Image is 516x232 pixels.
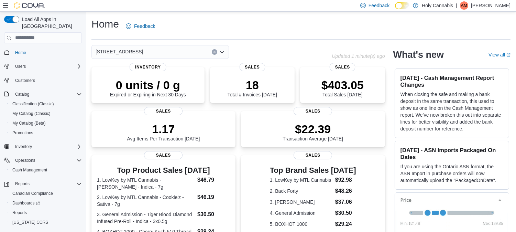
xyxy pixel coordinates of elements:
span: Inventory [130,63,166,71]
div: Expired or Expiring in Next 30 Days [110,78,186,97]
span: Promotions [10,129,82,137]
a: My Catalog (Classic) [10,109,53,118]
span: Canadian Compliance [12,191,53,196]
dt: 1. LowKey by MTL Cannabis - [PERSON_NAME] - Indica - 7g [97,177,195,190]
span: Promotions [12,130,33,136]
span: Users [12,62,82,71]
span: Home [12,48,82,57]
p: 1.17 [127,122,200,136]
button: Canadian Compliance [7,189,85,198]
dt: 2. LowKey by MTL Cannabis - Cookie'z - Sativa - 7g [97,194,195,208]
button: Reports [12,180,32,188]
dt: 3. [PERSON_NAME] [270,199,332,205]
h3: Top Product Sales [DATE] [97,166,230,175]
h3: [DATE] - Cash Management Report Changes [400,74,503,88]
p: When closing the safe and making a bank deposit in the same transaction, this used to show as one... [400,91,503,132]
p: | [456,1,457,10]
span: Reports [12,180,82,188]
span: Customers [15,78,35,83]
dd: $30.50 [197,210,230,219]
dt: 4. General Admission [270,210,332,217]
a: Dashboards [10,199,43,207]
h2: What's new [393,49,444,60]
dt: 5. BOXHOT 1000 [270,221,332,228]
p: Holy Cannabis [422,1,453,10]
button: Reports [7,208,85,218]
span: Sales [144,151,183,159]
span: Reports [12,210,27,215]
button: Inventory [1,142,85,151]
a: My Catalog (Beta) [10,119,48,127]
span: Washington CCRS [10,218,82,226]
span: Load All Apps in [GEOGRAPHIC_DATA] [19,16,82,30]
button: Cash Management [7,165,85,175]
p: $403.05 [321,78,364,92]
input: Dark Mode [395,2,409,9]
div: Total # Invoices [DATE] [228,78,277,97]
div: Avg Items Per Transaction [DATE] [127,122,200,141]
button: Promotions [7,128,85,138]
a: Customers [12,76,38,85]
button: Operations [1,156,85,165]
dt: 2. Back Forty [270,188,332,194]
div: Total Sales [DATE] [321,78,364,97]
span: Dashboards [10,199,82,207]
span: Inventory [15,144,32,149]
span: Reports [10,209,82,217]
span: My Catalog (Beta) [12,120,46,126]
p: 0 units / 0 g [110,78,186,92]
dd: $92.98 [335,176,356,184]
span: Sales [330,63,355,71]
a: Classification (Classic) [10,100,57,108]
a: [US_STATE] CCRS [10,218,51,226]
button: Home [1,48,85,57]
a: Dashboards [7,198,85,208]
button: Catalog [12,90,32,98]
button: Catalog [1,89,85,99]
button: Users [1,62,85,71]
p: If you are using the Ontario ASN format, the ASN Import in purchase orders will now automatically... [400,163,503,184]
span: Catalog [12,90,82,98]
a: Cash Management [10,166,50,174]
a: Feedback [123,19,158,33]
span: Sales [294,151,332,159]
button: Open list of options [219,49,225,55]
dt: 1. LowKey by MTL Cannabis [270,177,332,183]
a: View allExternal link [488,52,510,57]
dd: $30.50 [335,209,356,217]
span: Canadian Compliance [10,189,82,198]
span: Dark Mode [395,9,395,10]
p: $22.39 [283,122,343,136]
span: Reports [15,181,30,187]
span: Cash Management [12,167,47,173]
p: 18 [228,78,277,92]
button: Inventory [12,143,35,151]
dd: $29.24 [335,220,356,228]
button: [US_STATE] CCRS [7,218,85,227]
span: Feedback [369,2,389,9]
dd: $48.26 [335,187,356,195]
button: Customers [1,75,85,85]
img: Cova [14,2,45,9]
span: My Catalog (Classic) [10,109,82,118]
span: Sales [144,107,183,115]
span: AM [461,1,467,10]
a: Reports [10,209,30,217]
h3: [DATE] - ASN Imports Packaged On Dates [400,147,503,160]
span: Home [15,50,26,55]
button: My Catalog (Classic) [7,109,85,118]
span: Feedback [134,23,155,30]
a: Home [12,49,29,57]
span: Classification (Classic) [12,101,54,107]
span: Dashboards [12,200,40,206]
span: Operations [12,156,82,165]
button: Classification (Classic) [7,99,85,109]
div: Transaction Average [DATE] [283,122,343,141]
dt: 3. General Admission - Tiger Blood Diamond Infused Pre-Roll - Indica - 3x0.5g [97,211,195,225]
button: Operations [12,156,38,165]
span: Inventory [12,143,82,151]
svg: External link [506,53,510,57]
dd: $37.06 [335,198,356,206]
p: Updated 1 minute(s) ago [332,53,385,59]
span: Classification (Classic) [10,100,82,108]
